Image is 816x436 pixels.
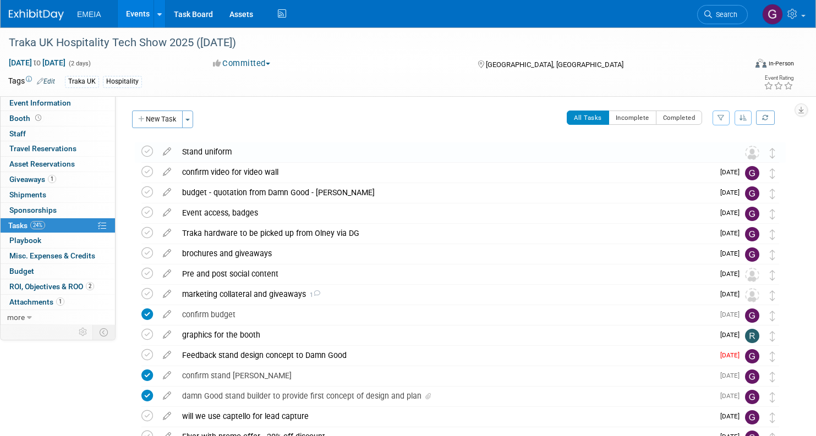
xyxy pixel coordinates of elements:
span: ROI, Objectives & ROO [9,282,94,291]
span: Playbook [9,236,41,245]
div: In-Person [768,59,794,68]
i: Move task [770,412,775,423]
a: ROI, Objectives & ROO2 [1,279,115,294]
a: Shipments [1,187,115,202]
span: Giveaways [9,175,56,184]
i: Move task [770,392,775,402]
a: edit [157,411,177,421]
a: edit [157,167,177,177]
img: Giovanna Eremita [745,227,759,241]
i: Move task [770,209,775,219]
span: EMEIA [77,10,101,19]
td: Personalize Event Tab Strip [74,325,93,339]
a: edit [157,289,177,299]
a: Event Information [1,96,115,111]
a: edit [157,269,177,279]
span: [DATE] [720,229,745,237]
img: Giovanna Eremita [745,247,759,262]
span: [GEOGRAPHIC_DATA], [GEOGRAPHIC_DATA] [486,60,623,69]
img: Giovanna Eremita [745,410,759,424]
div: Traka hardware to be picked up from Olney via DG [177,224,714,242]
span: Travel Reservations [9,144,76,153]
div: damn Good stand builder to provide first concept of design and plan [177,387,714,405]
i: Move task [770,229,775,240]
i: Move task [770,189,775,199]
a: Budget [1,264,115,279]
i: Move task [770,311,775,321]
span: Asset Reservations [9,159,75,168]
span: Misc. Expenses & Credits [9,251,95,260]
a: edit [157,249,177,258]
a: Misc. Expenses & Credits [1,249,115,263]
i: Move task [770,168,775,179]
div: budget - quotation from Damn Good - [PERSON_NAME] [177,183,714,202]
a: Refresh [756,111,775,125]
a: edit [157,330,177,340]
div: confirm video for video wall [177,163,714,181]
span: [DATE] [720,168,745,176]
span: 1 [48,175,56,183]
img: Unassigned [745,146,759,160]
i: Move task [770,290,775,301]
span: 1 [306,291,320,299]
a: edit [157,208,177,218]
a: Travel Reservations [1,141,115,156]
button: New Task [132,111,183,128]
span: more [7,313,25,322]
i: Move task [770,351,775,362]
img: Format-Inperson.png [755,59,766,68]
img: Rafaela Rupere [745,329,759,343]
span: [DATE] [720,412,745,420]
span: [DATE] [720,351,745,359]
td: Toggle Event Tabs [93,325,116,339]
span: [DATE] [DATE] [8,58,66,68]
img: ExhibitDay [9,9,64,20]
span: to [32,58,42,67]
a: edit [157,391,177,401]
img: Giovanna Eremita [762,4,783,25]
span: Shipments [9,190,46,199]
img: Giovanna Eremita [745,207,759,221]
span: 2 [86,282,94,290]
span: [DATE] [720,331,745,339]
div: Event Format [677,57,794,74]
span: [DATE] [720,250,745,257]
span: Event Information [9,98,71,107]
i: Move task [770,250,775,260]
a: edit [157,147,177,157]
div: Event Rating [764,75,793,81]
div: Stand uniform [177,142,723,161]
a: Search [697,5,748,24]
span: [DATE] [720,372,745,379]
span: [DATE] [720,189,745,196]
span: Budget [9,267,34,275]
span: Booth [9,114,43,123]
button: Committed [209,58,275,69]
div: will we use captello for lead capture [177,407,714,426]
span: [DATE] [720,209,745,217]
div: Traka UK [65,76,99,87]
span: Staff [9,129,26,138]
a: edit [157,310,177,319]
img: Giovanna Eremita [745,186,759,201]
div: brochures and giveaways [177,244,714,263]
a: Playbook [1,233,115,248]
span: Sponsorships [9,206,57,214]
img: Giovanna Eremita [745,369,759,384]
a: edit [157,228,177,238]
a: Staff [1,126,115,141]
img: Giovanna Eremita [745,166,759,180]
div: confirm stand [PERSON_NAME] [177,366,714,385]
img: Unassigned [745,288,759,302]
div: graphics for the booth [177,325,714,344]
a: edit [157,371,177,380]
div: Traka UK Hospitality Tech Show 2025 ([DATE]) [5,33,727,53]
span: Attachments [9,297,64,306]
span: [DATE] [720,392,745,400]
span: (2 days) [68,60,91,67]
i: Move task [770,331,775,341]
div: Hospitality [103,76,142,87]
a: edit [157,350,177,360]
span: 1 [56,297,64,306]
div: Pre and post social content [177,264,714,283]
